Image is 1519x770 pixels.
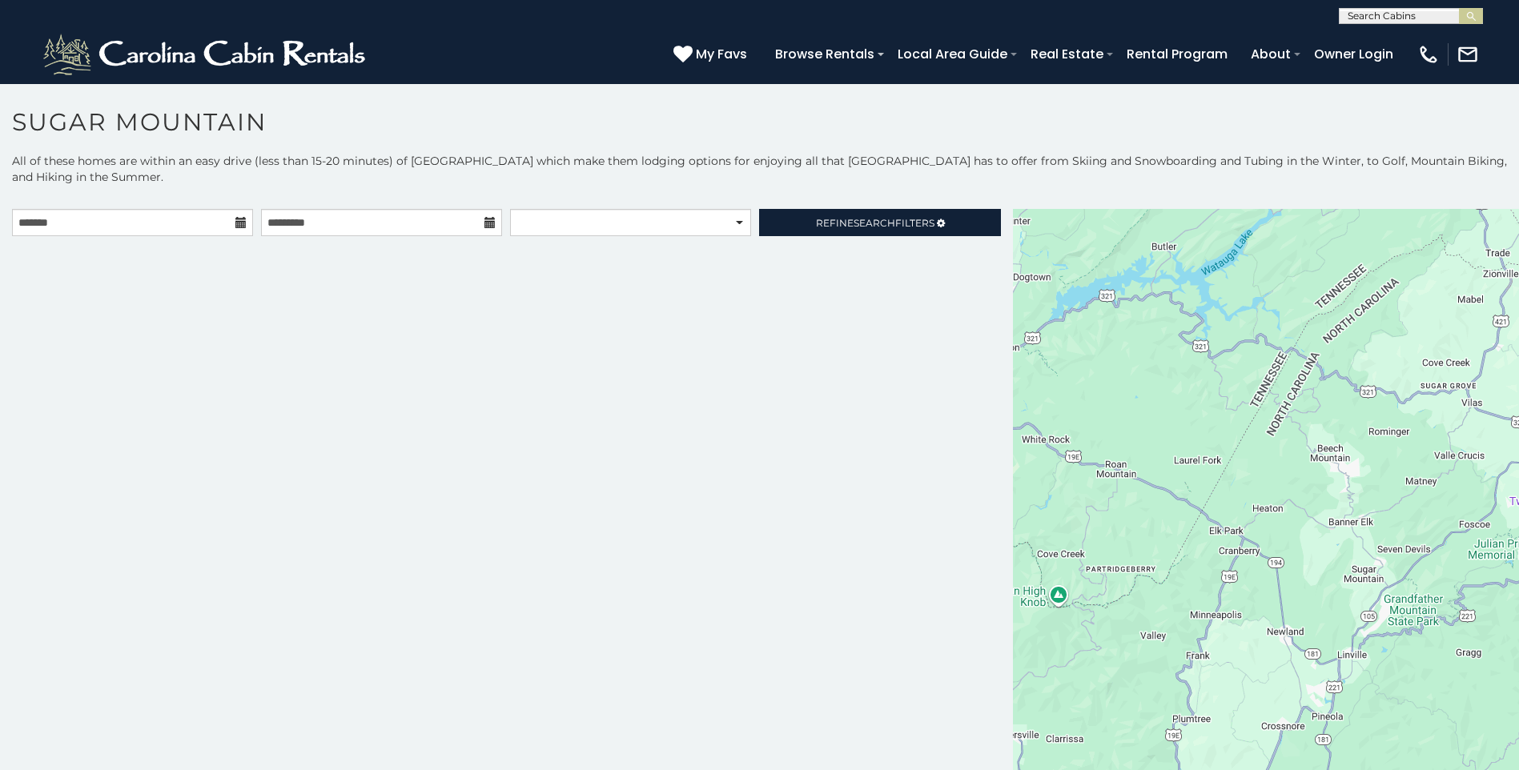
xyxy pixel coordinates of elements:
a: Local Area Guide [890,40,1015,68]
span: Refine Filters [816,217,934,229]
a: Owner Login [1306,40,1401,68]
span: My Favs [696,44,747,64]
img: White-1-2.png [40,30,372,78]
img: mail-regular-white.png [1457,43,1479,66]
a: Rental Program [1119,40,1236,68]
img: phone-regular-white.png [1417,43,1440,66]
a: Real Estate [1023,40,1111,68]
a: RefineSearchFilters [759,209,1000,236]
a: My Favs [673,44,751,65]
span: Search [854,217,895,229]
a: About [1243,40,1299,68]
a: Browse Rentals [767,40,882,68]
